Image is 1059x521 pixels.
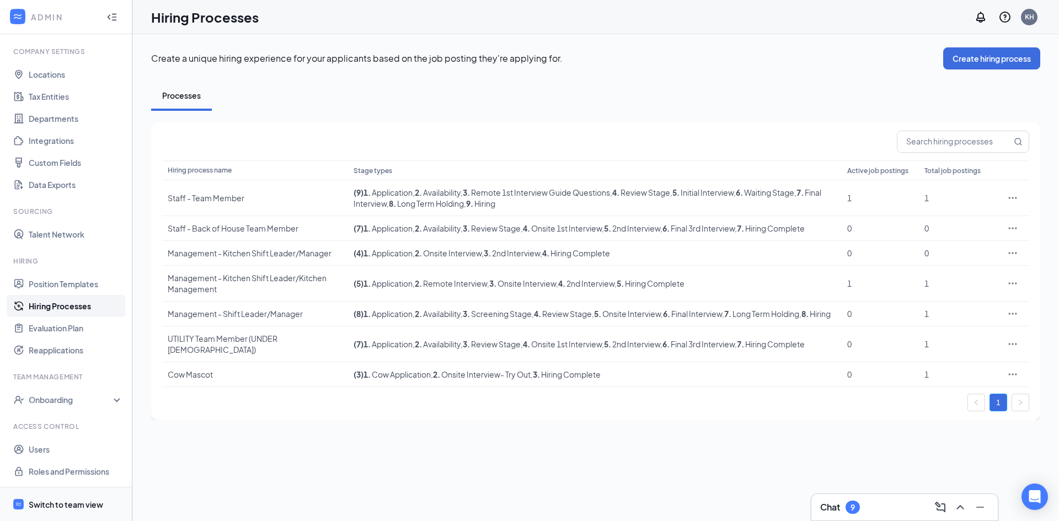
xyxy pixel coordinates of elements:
div: UTILITY Team Member (UNDER [DEMOGRAPHIC_DATA]) [168,333,343,355]
svg: Ellipses [1007,248,1018,259]
span: , Initial Interview [670,187,734,197]
span: 1 [847,193,852,203]
div: Processes [162,90,201,101]
span: , Onsite Interview [592,309,661,319]
span: , Hiring [464,198,495,208]
span: 0 [847,309,852,319]
b: 4 . [534,309,541,319]
svg: Minimize [974,501,987,514]
b: 3 . [463,187,470,197]
th: Stage types [348,160,842,180]
span: , Hiring [799,309,831,319]
svg: Ellipses [1007,308,1018,319]
span: ( 7 ) [354,223,363,233]
svg: WorkstreamLogo [12,11,23,22]
b: 7 . [737,339,744,349]
span: Application [363,278,413,288]
span: , Long Term Holding [387,198,464,208]
span: , Hiring Complete [531,369,601,379]
span: , Final Interview [661,309,722,319]
a: Tax Entities [29,85,123,108]
div: Team Management [13,372,121,382]
svg: Ellipses [1007,192,1018,203]
span: Application [363,248,413,258]
a: Talent Network [29,223,123,245]
div: KH [1025,12,1034,22]
div: ADMIN [31,12,97,23]
b: 4 . [612,187,619,197]
b: 2 . [415,278,422,288]
span: , Hiring Complete [735,223,805,233]
div: 1 [924,192,991,203]
b: 2 . [415,309,422,319]
b: 7 . [796,187,804,197]
a: Evaluation Plan [29,317,123,339]
b: 1 . [363,309,371,319]
span: , Onsite Interview [413,248,482,258]
b: 1 . [363,278,371,288]
input: Search hiring processes [897,131,1012,152]
b: 1 . [363,187,371,197]
button: Create hiring process [943,47,1040,69]
span: , 2nd Interview [556,278,614,288]
span: 1 [847,278,852,288]
svg: Notifications [974,10,987,24]
span: ( 7 ) [354,339,363,349]
span: , Review Stage [532,309,592,319]
svg: UserCheck [13,394,24,405]
span: Cow Application [363,369,431,379]
b: 3 . [533,369,540,379]
b: 1 . [363,369,371,379]
span: , Availability [413,223,461,233]
span: right [1017,399,1024,406]
span: , Hiring Complete [735,339,805,349]
svg: ComposeMessage [934,501,947,514]
span: , Onsite Interview- Try Out [431,369,531,379]
span: , 2nd Interview [482,248,540,258]
b: 4 . [523,223,530,233]
button: ComposeMessage [932,498,949,516]
div: 0 [924,248,991,259]
b: 5 . [604,223,611,233]
b: 4 . [542,248,549,258]
span: , Availability [413,187,461,197]
span: ( 3 ) [354,369,363,379]
div: Onboarding [29,394,114,405]
b: 8 . [801,309,809,319]
span: , Hiring Complete [540,248,610,258]
div: Management - Shift Leader/Manager [168,308,343,319]
b: 8 . [389,198,396,208]
th: Total job postings [919,160,996,180]
svg: Collapse [106,12,117,23]
div: Cow Mascot [168,369,343,380]
span: Application [363,339,413,349]
span: , Onsite Interview [487,278,556,288]
span: , Final 3rd Interview [660,223,735,233]
b: 2 . [415,339,422,349]
a: Users [29,438,123,460]
div: 1 [924,308,991,319]
li: Next Page [1012,394,1029,411]
svg: Ellipses [1007,278,1018,289]
div: 1 [924,339,991,350]
a: Roles and Permissions [29,460,123,482]
span: , Onsite 1st Interview [521,339,602,349]
span: , Long Term Holding [722,309,799,319]
span: , Remote 1st Interview Guide Questions [461,187,610,197]
span: Application [363,223,413,233]
b: 5 . [594,309,601,319]
span: 0 [847,248,852,258]
a: Reapplications [29,339,123,361]
a: 1 [990,394,1007,411]
b: 4 . [558,278,565,288]
span: , Onsite 1st Interview [521,223,602,233]
b: 5 . [617,278,624,288]
b: 3 . [489,278,496,288]
b: 3 . [463,223,470,233]
a: Hiring Processes [29,295,123,317]
svg: QuestionInfo [998,10,1012,24]
b: 2 . [433,369,440,379]
div: Staff - Back of House Team Member [168,223,343,234]
b: 4 . [523,339,530,349]
a: Position Templates [29,273,123,295]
